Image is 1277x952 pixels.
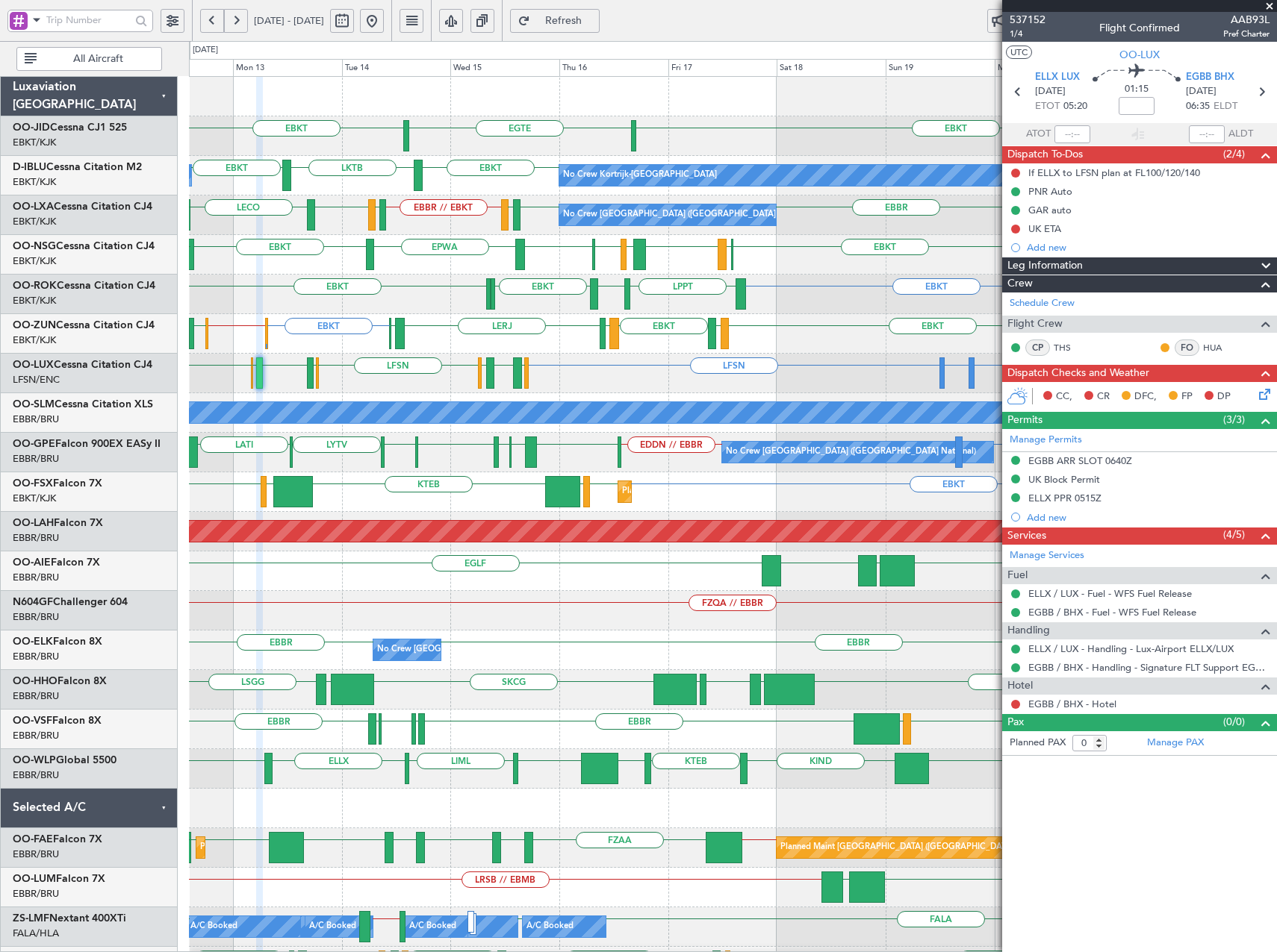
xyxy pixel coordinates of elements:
span: OO-LUX [1119,47,1160,63]
button: Refresh [510,9,600,33]
div: Mon 20 [995,59,1104,77]
a: Manage Services [1010,548,1084,563]
span: Refresh [533,16,594,26]
span: ALDT [1228,127,1253,142]
a: OO-ELKFalcon 8X [13,636,102,647]
a: OO-NSGCessna Citation CJ4 [13,241,155,251]
div: GAR auto [1028,204,1072,216]
div: CP [1025,339,1050,356]
span: [DATE] [1186,84,1217,99]
div: A/C Booked [409,915,456,938]
a: OO-GPEFalcon 900EX EASy II [13,439,161,449]
div: UK ETA [1028,222,1061,235]
a: N604GFChallenger 604 [13,597,128,607]
a: EBBR/BRU [13,610,59,624]
span: OO-LAH [13,518,54,528]
span: Dispatch To-Dos [1007,146,1083,163]
div: Fri 17 [668,59,777,77]
button: UTC [1006,46,1032,59]
a: THS [1054,341,1087,354]
span: FP [1181,389,1193,404]
div: Planned Maint [GEOGRAPHIC_DATA] ([GEOGRAPHIC_DATA] National) [780,836,1051,859]
span: Leg Information [1007,257,1083,275]
a: Manage PAX [1147,736,1204,751]
div: PNR Auto [1028,185,1072,198]
a: Schedule Crew [1010,296,1075,311]
span: D-IBLU [13,162,46,172]
div: A/C Booked [526,915,574,938]
div: UK Block Permit [1028,473,1100,486]
a: EBBR/BRU [13,689,59,703]
span: Hotel [1007,677,1033,695]
div: If ELLX to LFSN plan at FL100/120/140 [1028,166,1200,179]
span: Dispatch Checks and Weather [1007,365,1149,382]
div: Wed 15 [450,59,559,77]
div: ELLX PPR 0515Z [1028,492,1102,504]
a: OO-FAEFalcon 7X [13,834,102,845]
div: Add new [1027,241,1270,254]
span: (0/0) [1223,714,1245,730]
span: Pax [1007,714,1024,731]
span: OO-LXA [13,201,54,212]
span: ELDT [1214,99,1237,114]
span: Handling [1007,622,1050,639]
div: No Crew [GEOGRAPHIC_DATA] ([GEOGRAPHIC_DATA] National) [377,639,627,661]
span: OO-NSG [13,241,56,251]
a: EBKT/KJK [13,333,56,347]
a: EGBB / BHX - Handling - Signature FLT Support EGBB / BHX [1028,661,1270,674]
span: ELLX LUX [1035,70,1080,85]
a: EBKT/KJK [13,492,56,505]
label: Planned PAX [1010,736,1066,751]
a: EBBR/BRU [13,571,59,584]
a: ELLX / LUX - Handling - Lux-Airport ELLX/LUX [1028,642,1234,655]
div: EGBB ARR SLOT 0640Z [1028,454,1132,467]
a: OO-LXACessna Citation CJ4 [13,201,152,212]
span: DFC, [1134,389,1157,404]
div: Sat 18 [777,59,886,77]
a: EGBB / BHX - Fuel - WFS Fuel Release [1028,606,1196,619]
a: EBKT/KJK [13,294,56,307]
div: Planned Maint Melsbroek Air Base [200,836,331,859]
a: EBBR/BRU [13,413,59,426]
a: ZS-LMFNextant 400XTi [13,913,126,924]
a: EBBR/BRU [13,452,59,466]
div: No Crew Kortrijk-[GEOGRAPHIC_DATA] [563,164,717,187]
a: EBBR/BRU [13,887,59,901]
a: OO-AIEFalcon 7X [13,557,100,568]
span: Crew [1007,275,1033,292]
span: [DATE] - [DATE] [254,14,324,28]
a: OO-LUMFalcon 7X [13,874,105,884]
span: OO-ZUN [13,320,56,331]
div: A/C Booked [190,915,237,938]
input: Trip Number [46,9,131,31]
a: Manage Permits [1010,433,1082,448]
div: Sun 19 [886,59,995,77]
a: EBKT/KJK [13,215,56,228]
a: D-IBLUCessna Citation M2 [13,162,142,172]
span: Flight Crew [1007,316,1063,333]
span: ETOT [1035,99,1060,114]
div: [DATE] [193,44,218,57]
div: Planned Maint Kortrijk-[GEOGRAPHIC_DATA] [622,480,796,503]
span: Services [1007,527,1046,545]
a: OO-ROKCessna Citation CJ4 [13,281,155,291]
span: (2/4) [1223,146,1245,162]
input: --:-- [1054,125,1090,143]
a: OO-JIDCessna CJ1 525 [13,122,127,133]
a: EBBR/BRU [13,848,59,861]
div: No Crew [GEOGRAPHIC_DATA] ([GEOGRAPHIC_DATA] National) [563,204,813,226]
span: 537152 [1010,12,1045,28]
span: OO-ROK [13,281,57,291]
a: OO-WLPGlobal 5500 [13,755,116,765]
a: FALA/HLA [13,927,59,940]
div: Mon 13 [233,59,342,77]
span: OO-JID [13,122,50,133]
span: 05:20 [1063,99,1087,114]
a: OO-LUXCessna Citation CJ4 [13,360,152,370]
div: Add new [1027,511,1270,524]
div: No Crew [GEOGRAPHIC_DATA] ([GEOGRAPHIC_DATA] National) [726,441,976,463]
span: CR [1097,389,1110,404]
button: All Aircraft [16,47,162,71]
span: 06:35 [1186,99,1210,114]
span: OO-LUM [13,874,56,884]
